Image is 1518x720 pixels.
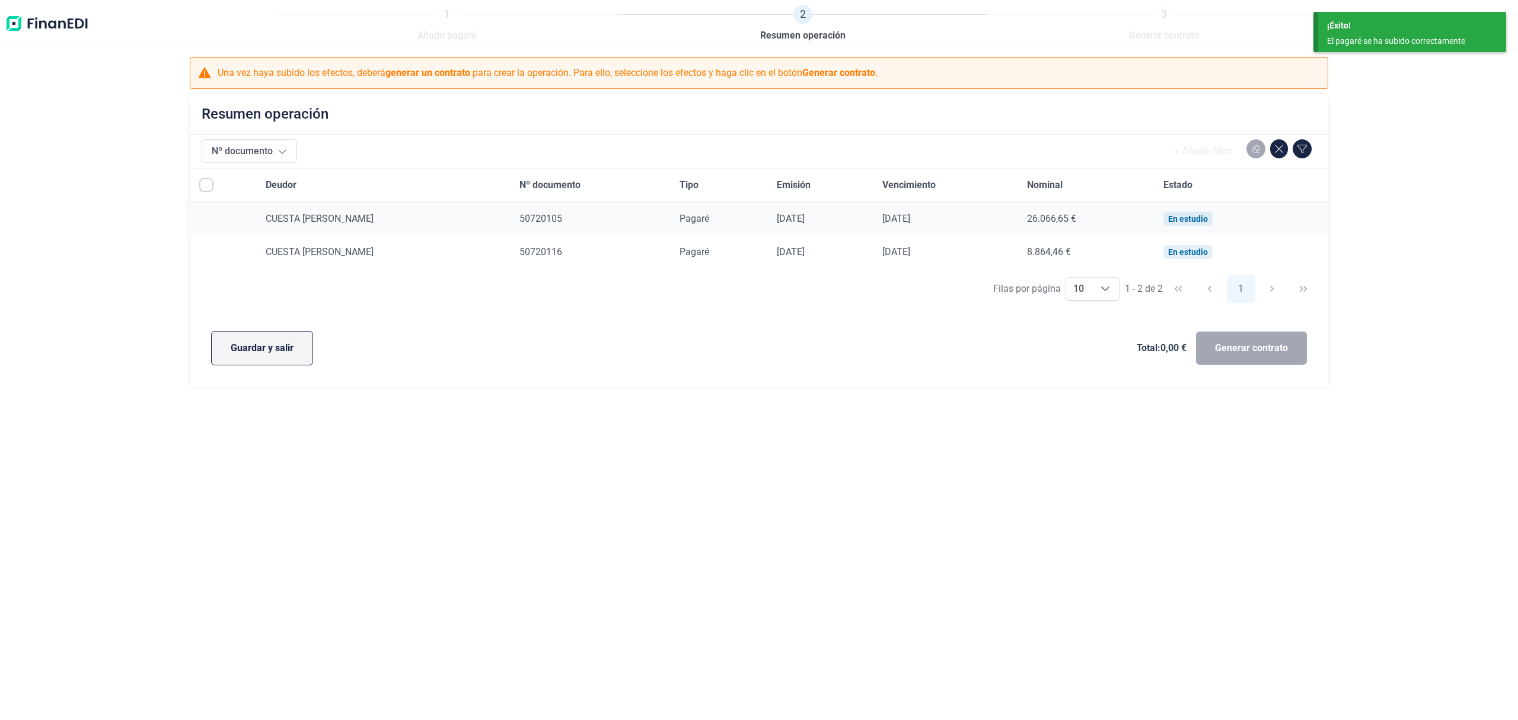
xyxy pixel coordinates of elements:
[519,213,562,224] span: 50720105
[266,246,374,257] span: CUESTA [PERSON_NAME]
[680,213,709,224] span: Pagaré
[519,246,562,257] span: 50720116
[202,139,297,163] button: Nº documento
[1027,178,1063,192] span: Nominal
[1066,278,1091,300] span: 10
[760,5,846,43] a: 2Resumen operación
[882,178,936,192] span: Vencimiento
[385,67,470,78] b: generar un contrato
[211,331,313,365] button: Guardar y salir
[1164,275,1192,303] button: First Page
[519,178,581,192] span: Nº documento
[1168,214,1208,224] div: En estudio
[1195,275,1224,303] button: Previous Page
[1258,275,1286,303] button: Next Page
[680,246,709,257] span: Pagaré
[793,5,812,24] span: 2
[1027,246,1144,258] div: 8.864,46 €
[1168,247,1208,257] div: En estudio
[266,178,296,192] span: Deudor
[1327,35,1488,47] div: El pagaré se ha subido correctamente
[993,282,1061,296] div: Filas por página
[777,246,863,258] div: [DATE]
[199,178,213,192] div: All items unselected
[1125,284,1163,294] span: 1 - 2 de 2
[777,178,811,192] span: Emisión
[882,246,1008,258] div: [DATE]
[5,5,89,43] img: Logo de aplicación
[680,178,699,192] span: Tipo
[1091,278,1120,300] div: Choose
[231,341,294,355] span: Guardar y salir
[1137,341,1187,355] span: Total: 0,00 €
[1289,275,1318,303] button: Last Page
[218,66,878,80] p: Una vez haya subido los efectos, deberá para crear la operación. Para ello, seleccione los efecto...
[266,213,374,224] span: CUESTA [PERSON_NAME]
[777,213,863,225] div: [DATE]
[760,28,846,43] span: Resumen operación
[202,106,329,122] h2: Resumen operación
[1027,213,1144,225] div: 26.066,65 €
[802,67,875,78] b: Generar contrato
[1163,178,1192,192] span: Estado
[1227,275,1255,303] button: Page 1
[882,213,1008,225] div: [DATE]
[1327,20,1497,32] div: ¡Éxito!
